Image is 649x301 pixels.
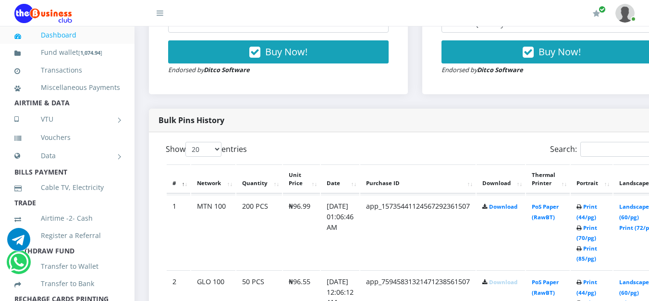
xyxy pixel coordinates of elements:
[576,245,597,263] a: Print (85/pg)
[167,195,190,269] td: 1
[14,255,120,277] a: Transfer to Wallet
[14,144,120,168] a: Data
[321,164,359,194] th: Date: activate to sort column ascending
[185,142,221,157] select: Showentries
[14,4,72,23] img: Logo
[168,65,250,74] small: Endorsed by
[526,164,570,194] th: Thermal Printer: activate to sort column ascending
[7,235,30,251] a: Chat for support
[477,164,525,194] th: Download: activate to sort column ascending
[321,195,359,269] td: [DATE] 01:06:46 AM
[599,6,606,13] span: Renew/Upgrade Subscription
[14,176,120,199] a: Cable TV, Electricity
[236,195,282,269] td: 200 PCS
[204,65,250,74] strong: Ditco Software
[532,278,559,296] a: PoS Paper (RawBT)
[78,49,102,56] small: [ ]
[14,59,120,81] a: Transactions
[14,126,120,149] a: Vouchers
[14,76,120,99] a: Miscellaneous Payments
[191,164,235,194] th: Network: activate to sort column ascending
[9,258,28,274] a: Chat for support
[477,65,523,74] strong: Ditco Software
[615,4,635,23] img: User
[283,195,320,269] td: ₦96.99
[168,40,389,63] button: Buy Now!
[360,195,476,269] td: app_15735441124567292361507
[167,164,190,194] th: #: activate to sort column descending
[191,195,235,269] td: MTN 100
[14,273,120,295] a: Transfer to Bank
[159,115,224,125] strong: Bulk Pins History
[441,65,523,74] small: Endorsed by
[619,203,649,221] a: Landscape (60/pg)
[576,224,597,242] a: Print (70/pg)
[14,107,120,131] a: VTU
[283,164,320,194] th: Unit Price: activate to sort column ascending
[576,203,597,221] a: Print (44/pg)
[576,278,597,296] a: Print (44/pg)
[14,41,120,64] a: Fund wallet[1,074.94]
[532,203,559,221] a: PoS Paper (RawBT)
[14,225,120,247] a: Register a Referral
[539,45,581,58] span: Buy Now!
[360,164,476,194] th: Purchase ID: activate to sort column ascending
[14,207,120,229] a: Airtime -2- Cash
[593,10,600,17] i: Renew/Upgrade Subscription
[236,164,282,194] th: Quantity: activate to sort column ascending
[166,142,247,157] label: Show entries
[489,278,517,286] a: Download
[14,24,120,46] a: Dashboard
[265,45,307,58] span: Buy Now!
[571,164,612,194] th: Portrait: activate to sort column ascending
[619,278,649,296] a: Landscape (60/pg)
[80,49,100,56] b: 1,074.94
[489,203,517,210] a: Download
